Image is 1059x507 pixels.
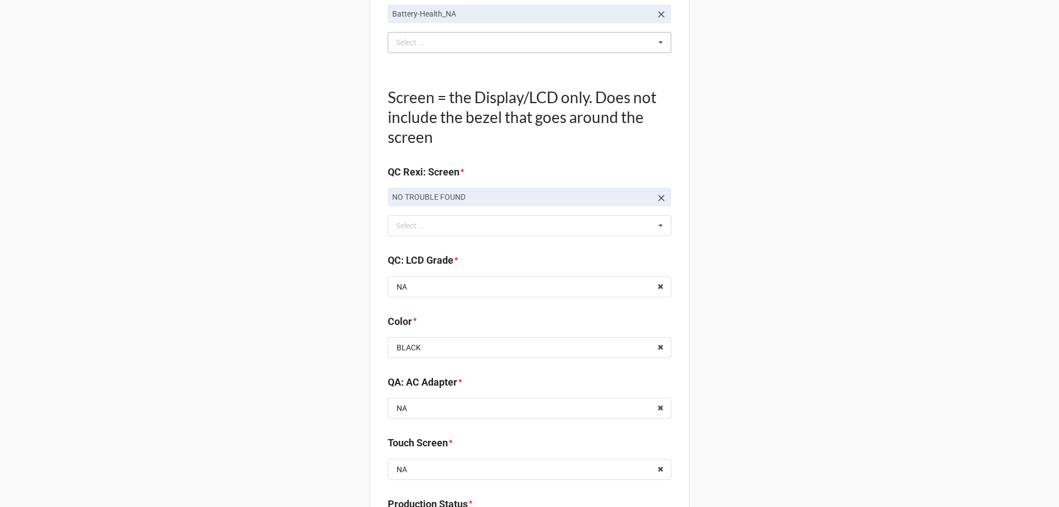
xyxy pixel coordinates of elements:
div: NA [397,283,407,291]
div: Select ... [393,220,441,232]
label: Touch Screen [388,435,448,451]
div: BLACK [397,344,421,351]
p: Battery-Health_NA [392,8,651,19]
p: NO TROUBLE FOUND [392,191,651,202]
label: QA: AC Adapter [388,375,457,390]
div: Select ... [393,36,441,49]
label: QC Rexi: Screen [388,164,459,180]
div: NA [397,404,407,412]
div: NA [397,466,407,473]
label: QC: LCD Grade [388,253,453,268]
label: Color [388,314,412,329]
h1: Screen = the Display/LCD only. Does not include the bezel that goes around the screen [388,87,671,147]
